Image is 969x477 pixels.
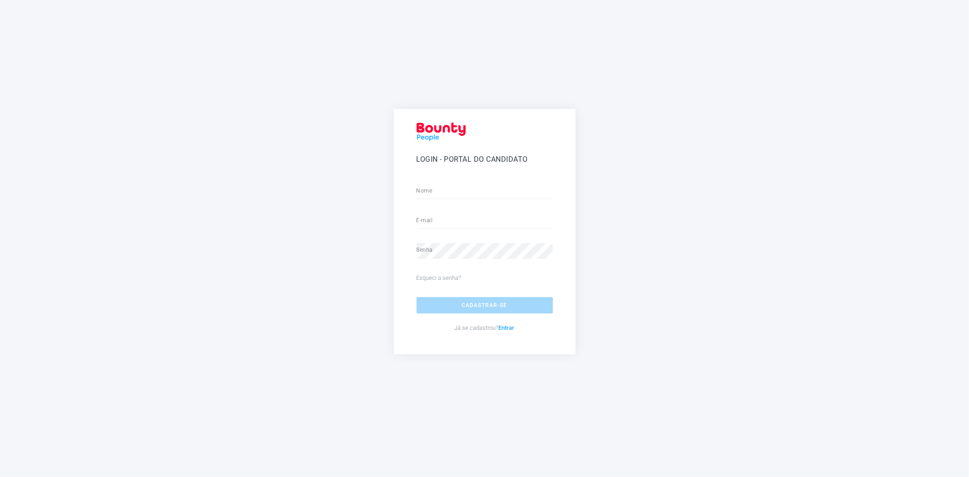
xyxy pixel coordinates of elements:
[499,324,515,331] a: Entrar
[417,123,466,143] img: Logo_Red.png
[417,297,553,313] button: Cadastrar-se
[417,273,462,283] a: Esqueci a senha?
[417,323,553,333] p: Já se cadastrou?
[417,154,553,165] h5: Login - Portal do Candidato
